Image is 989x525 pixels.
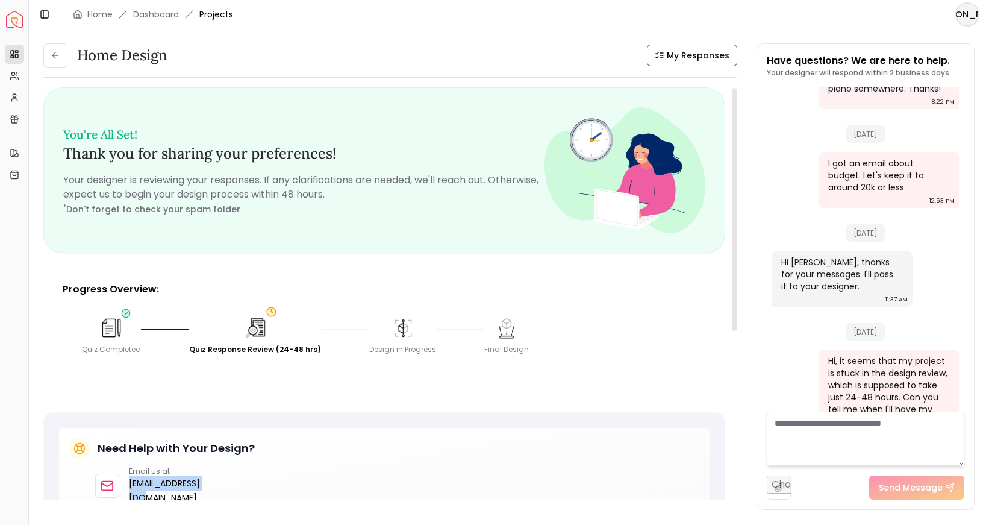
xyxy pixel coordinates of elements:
[82,345,141,354] div: Quiz Completed
[73,8,233,20] nav: breadcrumb
[63,127,137,142] small: You're All Set!
[955,2,979,27] button: [PERSON_NAME]
[828,157,947,193] div: I got an email about budget. Let's keep it to around 20k or less.
[846,125,885,143] span: [DATE]
[87,8,113,20] a: Home
[63,173,544,202] p: Your designer is reviewing your responses. If any clarifications are needed, we'll reach out. Oth...
[484,345,529,354] div: Final Design
[129,467,232,476] p: Email us at
[956,4,978,25] span: [PERSON_NAME]
[767,54,951,68] p: Have questions? We are here to help.
[129,476,232,505] a: [EMAIL_ADDRESS][DOMAIN_NAME]
[99,316,123,340] img: Quiz Completed
[133,8,179,20] a: Dashboard
[63,124,544,163] h3: Thank you for sharing your preferences!
[767,68,951,78] p: Your designer will respond within 2 business days.
[199,8,233,20] span: Projects
[391,316,415,340] img: Design in Progress
[63,203,240,215] small: Don't forget to check your spam folder
[98,440,255,457] h5: Need Help with Your Design?
[6,11,23,28] img: Spacejoy Logo
[667,49,729,61] span: My Responses
[6,11,23,28] a: Spacejoy
[544,107,705,233] img: Fun quiz review - image
[647,45,737,66] button: My Responses
[931,96,955,108] div: 8:22 PM
[189,345,321,354] div: Quiz Response Review (24-48 hrs)
[63,282,706,297] p: Progress Overview:
[494,316,519,340] img: Final Design
[846,224,885,242] span: [DATE]
[781,256,900,292] div: Hi [PERSON_NAME], thanks for your messages. I'll pass it to your designer.
[828,355,947,427] div: Hi, it seems that my project is stuck in the design review, which is supposed to take just 24-48 ...
[885,294,908,306] div: 11:37 AM
[77,46,167,65] h3: Home design
[846,323,885,341] span: [DATE]
[929,195,955,207] div: 12:53 PM
[242,315,269,341] img: Quiz Response Review (24-48 hrs)
[369,345,436,354] div: Design in Progress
